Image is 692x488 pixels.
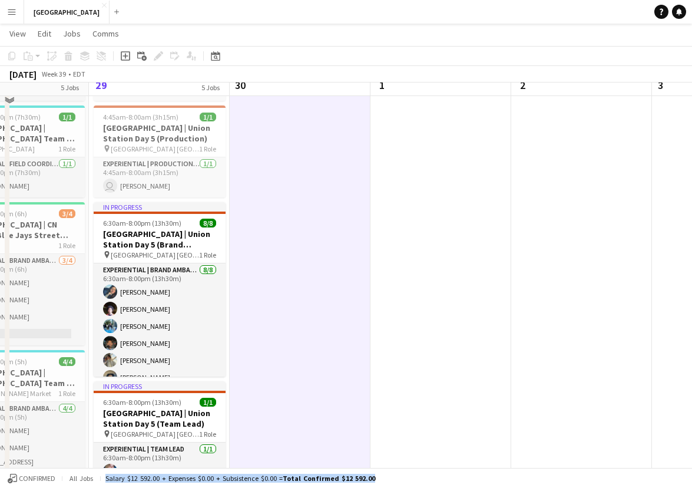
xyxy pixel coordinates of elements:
span: 29 [92,78,110,92]
a: Edit [33,26,56,41]
a: View [5,26,31,41]
h3: [GEOGRAPHIC_DATA] | Union Station Day 5 (Production) [94,123,226,144]
div: In progress [94,381,226,391]
span: 4:45am-8:00am (3h15m) [103,113,178,121]
span: 4/4 [59,357,75,366]
app-job-card: 4:45am-8:00am (3h15m)1/1[GEOGRAPHIC_DATA] | Union Station Day 5 (Production) [GEOGRAPHIC_DATA] [G... [94,105,226,197]
span: View [9,28,26,39]
div: EDT [73,70,85,78]
div: Salary $12 592.00 + Expenses $0.00 + Subsistence $0.00 = [105,474,375,483]
span: Total Confirmed $12 592.00 [283,474,375,483]
h3: [GEOGRAPHIC_DATA] | Union Station Day 5 (Team Lead) [94,408,226,429]
span: Comms [92,28,119,39]
app-job-card: In progress6:30am-8:00pm (13h30m)8/8[GEOGRAPHIC_DATA] | Union Station Day 5 (Brand Ambassadors) [... [94,202,226,377]
span: [GEOGRAPHIC_DATA] [GEOGRAPHIC_DATA] [111,144,199,153]
span: 3/4 [59,209,75,218]
span: Jobs [63,28,81,39]
button: [GEOGRAPHIC_DATA] [24,1,110,24]
div: In progress [94,202,226,212]
span: 1/1 [200,113,216,121]
span: 1 Role [199,430,216,438]
a: Comms [88,26,124,41]
button: Confirmed [6,472,57,485]
span: 6:30am-8:00pm (13h30m) [103,398,181,407]
span: 1 Role [199,250,216,259]
div: 5 Jobs [201,83,224,92]
div: 5 Jobs [61,83,83,92]
span: 1 [373,78,390,92]
span: 1 Role [58,241,75,250]
app-job-card: In progress6:30am-8:00pm (13h30m)1/1[GEOGRAPHIC_DATA] | Union Station Day 5 (Team Lead) [GEOGRAPH... [94,381,226,483]
app-card-role: Experiential | Team Lead1/16:30am-8:00pm (13h30m)[PERSON_NAME] [94,443,226,483]
span: 1 Role [58,144,75,153]
span: Edit [38,28,51,39]
span: 1 Role [199,144,216,153]
span: 6:30am-8:00pm (13h30m) [103,219,181,227]
span: Confirmed [19,474,55,483]
app-card-role: Experiential | Brand Ambassador8/86:30am-8:00pm (13h30m)[PERSON_NAME][PERSON_NAME][PERSON_NAME][P... [94,263,226,423]
span: 30 [233,78,248,92]
span: 3 [655,78,666,92]
span: 1/1 [200,398,216,407]
a: Jobs [58,26,85,41]
span: [GEOGRAPHIC_DATA] [GEOGRAPHIC_DATA] [111,430,199,438]
span: All jobs [67,474,95,483]
span: 1 Role [58,389,75,398]
app-card-role: Experiential | Production Assistant1/14:45am-8:00am (3h15m) [PERSON_NAME] [94,157,226,197]
span: Week 39 [39,70,68,78]
span: [GEOGRAPHIC_DATA] [GEOGRAPHIC_DATA] [111,250,199,259]
div: [DATE] [9,68,37,80]
span: 8/8 [200,219,216,227]
h3: [GEOGRAPHIC_DATA] | Union Station Day 5 (Brand Ambassadors) [94,229,226,250]
span: 2 [514,78,531,92]
span: 1/1 [59,113,75,121]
